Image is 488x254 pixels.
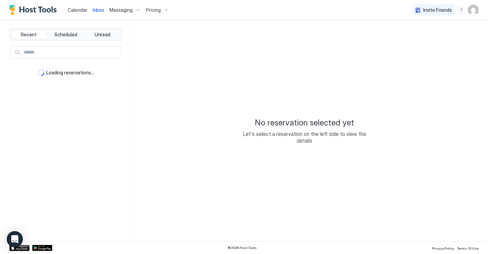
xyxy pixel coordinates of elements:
a: Inbox [93,6,104,13]
span: Inbox [93,7,104,13]
a: App Store [9,245,30,251]
a: Google Play Store [32,245,52,251]
button: Scheduled [48,30,84,39]
span: Privacy Policy [432,246,454,250]
span: Calendar [68,7,87,13]
input: Input Field [21,47,121,58]
button: Unread [85,30,120,39]
a: Host Tools Logo [9,5,60,15]
a: Privacy Policy [432,244,454,251]
button: Recent [11,30,47,39]
span: Let's select a reservation on the left side to view the details [237,131,372,144]
span: © 2025 Host Tools [228,246,257,250]
a: Terms Of Use [457,244,479,251]
span: Scheduled [54,32,77,38]
a: Calendar [68,6,87,13]
span: Pricing [146,7,161,13]
div: menu [457,6,465,14]
span: Messaging [109,7,133,13]
span: No reservation selected yet [255,118,354,128]
span: Loading reservations... [46,70,94,76]
div: loading [38,69,44,76]
span: Invite Friends [423,7,452,13]
span: Terms Of Use [457,246,479,250]
div: Open Intercom Messenger [7,231,23,247]
div: tab-group [9,28,122,41]
span: Recent [21,32,37,38]
span: Unread [95,32,110,38]
div: User profile [468,5,479,15]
